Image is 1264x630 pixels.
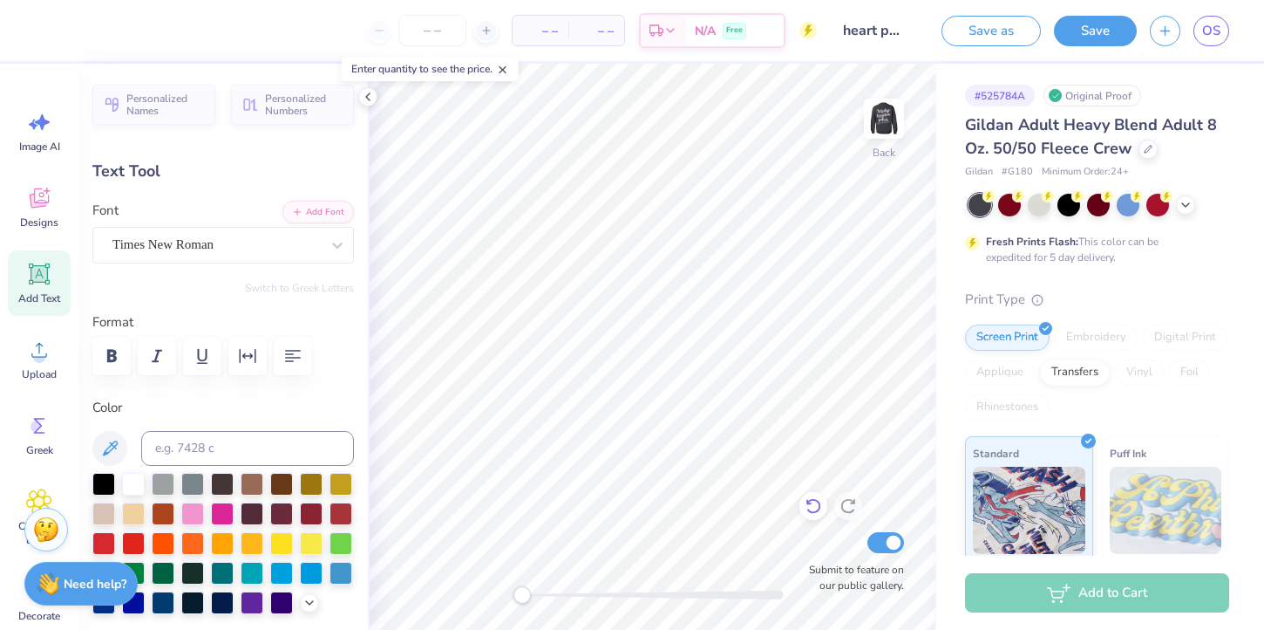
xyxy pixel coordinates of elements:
img: Back [866,101,901,136]
button: Personalized Names [92,85,215,125]
button: Switch to Greek Letters [245,281,354,295]
span: Personalized Numbers [265,92,343,117]
div: Transfers [1040,360,1110,386]
div: Accessibility label [513,586,531,604]
label: Font [92,201,119,221]
span: Add Text [18,291,60,305]
span: Personalized Names [126,92,205,117]
label: Submit to feature on our public gallery. [799,562,904,593]
span: – – [579,22,614,40]
span: Greek [26,443,53,457]
button: Save as [941,16,1041,46]
button: Save [1054,16,1137,46]
div: Enter quantity to see the price. [342,57,519,81]
span: Upload [22,367,57,381]
span: Puff Ink [1110,444,1146,462]
a: OS [1193,16,1229,46]
button: Add Font [282,201,354,223]
span: Standard [973,444,1019,462]
input: – – [398,15,466,46]
span: N/A [695,22,716,40]
span: Minimum Order: 24 + [1042,165,1129,180]
div: This color can be expedited for 5 day delivery. [986,234,1200,265]
div: Print Type [965,290,1229,310]
div: Text Tool [92,160,354,183]
div: Applique [965,360,1035,386]
strong: Need help? [64,576,126,592]
label: Color [92,398,354,418]
div: # 525784A [965,85,1035,106]
div: Embroidery [1055,325,1138,351]
span: Designs [20,216,58,229]
span: Clipart & logos [10,519,68,547]
span: # G180 [1002,165,1033,180]
div: Rhinestones [965,394,1050,421]
input: Untitled Design [830,13,915,48]
div: Screen Print [965,325,1050,351]
div: Vinyl [1115,360,1164,386]
span: Free [726,24,743,37]
span: Image AI [19,140,60,154]
span: OS [1202,21,1220,41]
div: Back [873,145,895,161]
strong: Fresh Prints Flash: [986,235,1078,249]
input: e.g. 7428 c [141,431,354,466]
img: Standard [973,467,1085,554]
label: Format [92,312,354,332]
div: Foil [1169,360,1210,386]
span: Gildan [965,165,993,180]
div: Original Proof [1043,85,1141,106]
div: Digital Print [1143,325,1227,351]
img: Puff Ink [1110,467,1222,554]
span: Gildan Adult Heavy Blend Adult 8 Oz. 50/50 Fleece Crew [965,114,1217,159]
span: Decorate [18,609,60,623]
button: Personalized Numbers [231,85,354,125]
span: – – [523,22,558,40]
